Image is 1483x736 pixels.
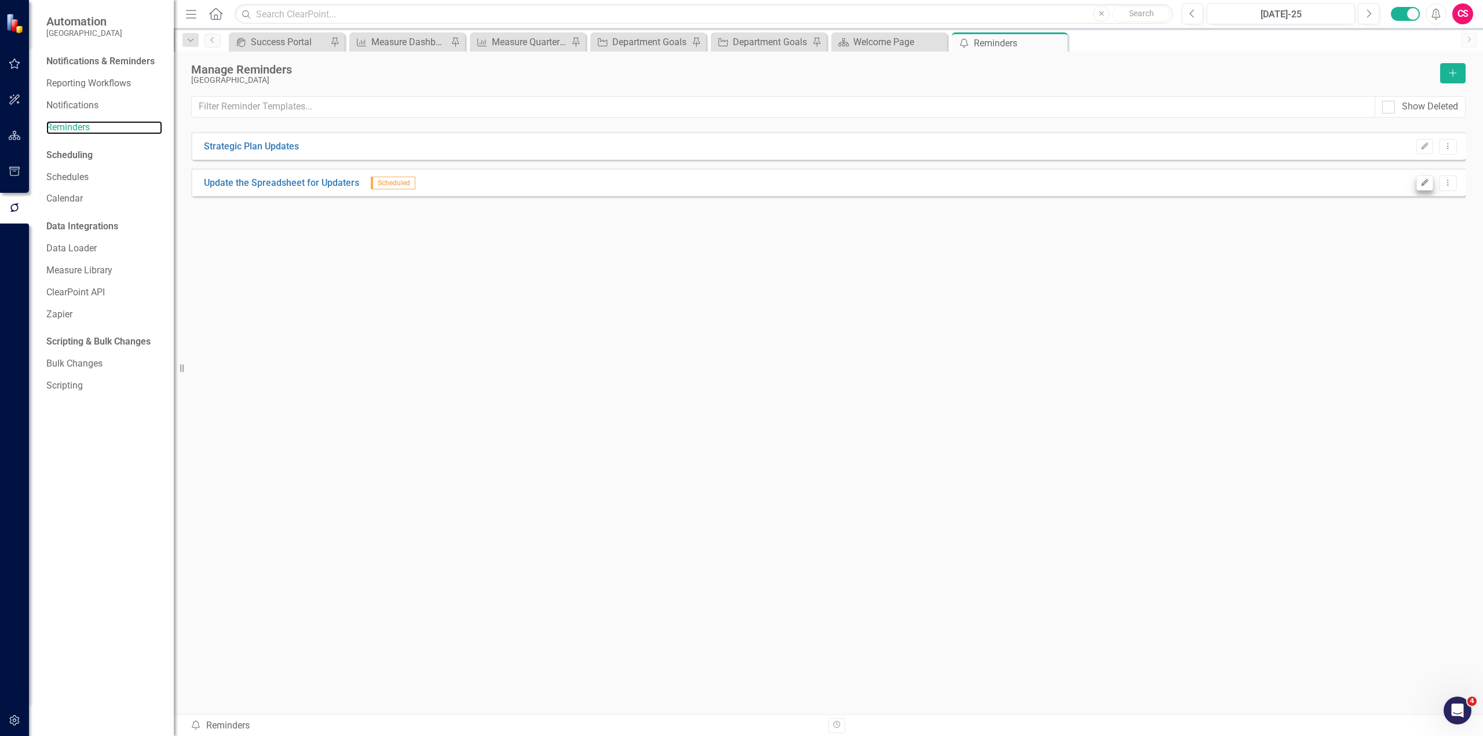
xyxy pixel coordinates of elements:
a: Department Goals [714,35,809,49]
button: CS [1452,3,1473,24]
div: [GEOGRAPHIC_DATA] [191,76,1434,85]
a: Reporting Workflows [46,77,162,90]
div: Welcome Page [853,35,944,49]
div: [DATE]-25 [1211,8,1351,21]
a: Measure Quarterly Heat Map [473,35,568,49]
a: Success Portal [232,35,327,49]
a: Reminders [46,121,162,134]
button: Search [1112,6,1170,22]
a: Department Goals [593,35,689,49]
input: Filter Reminder Templates... [191,96,1375,118]
div: Scheduling [46,149,93,162]
small: [GEOGRAPHIC_DATA] [46,28,122,38]
img: ClearPoint Strategy [6,13,26,33]
div: Department Goals [612,35,689,49]
span: Scheduled [371,177,415,189]
input: Search ClearPoint... [235,4,1173,24]
div: Notifications & Reminders [46,55,155,68]
span: Automation [46,14,122,28]
a: Bulk Changes [46,357,162,371]
iframe: Intercom live chat [1444,697,1471,724]
button: [DATE]-25 [1207,3,1355,24]
a: Scripting [46,379,162,393]
div: Reminders [190,719,820,733]
div: Scripting & Bulk Changes [46,335,151,349]
a: Notifications [46,99,162,112]
a: Measure Library [46,264,162,277]
a: Measure Dashboard [352,35,448,49]
div: Measure Quarterly Heat Map [492,35,568,49]
div: Reminders [974,36,1065,50]
a: Update the Spreadsheet for Updaters [204,177,359,190]
a: Schedules [46,171,162,184]
div: Manage Reminders [191,63,1434,76]
a: Strategic Plan Updates [204,140,299,153]
a: ClearPoint API [46,286,162,299]
a: Data Loader [46,242,162,255]
a: Zapier [46,308,162,321]
a: Calendar [46,192,162,206]
span: 4 [1467,697,1477,706]
span: Search [1129,9,1154,18]
div: Measure Dashboard [371,35,448,49]
a: Welcome Page [834,35,944,49]
div: Success Portal [251,35,327,49]
div: Data Integrations [46,220,118,233]
div: Department Goals [733,35,809,49]
div: Show Deleted [1402,100,1458,113]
